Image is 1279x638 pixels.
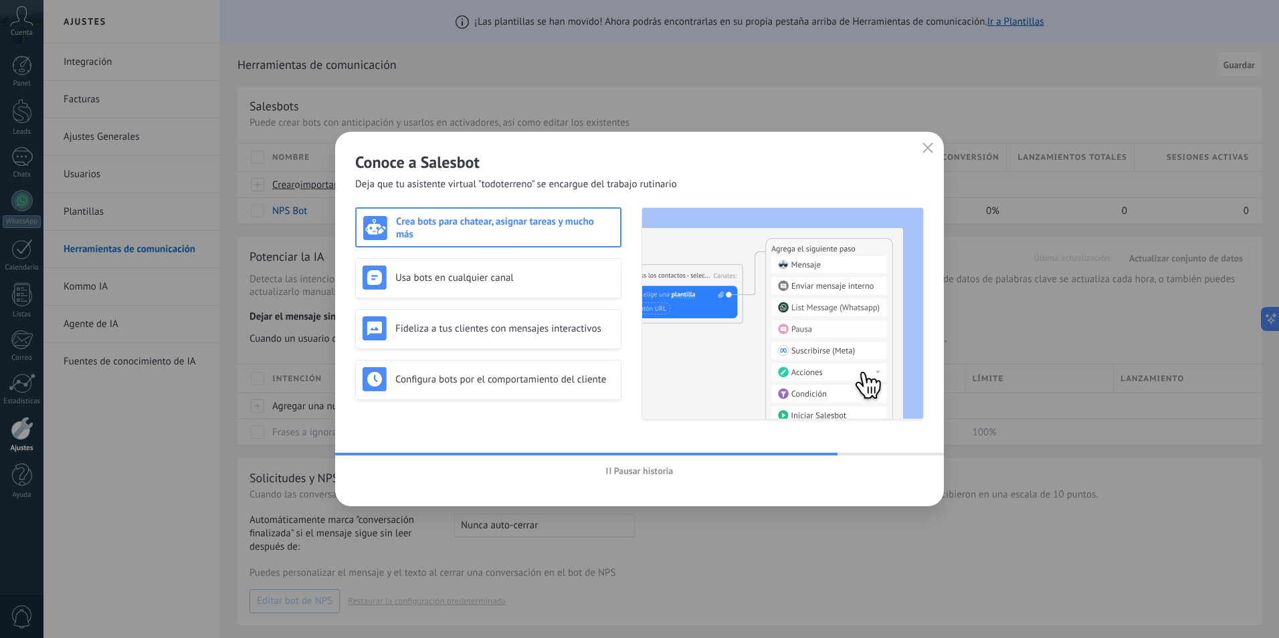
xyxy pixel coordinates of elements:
h3: Fideliza a tus clientes con mensajes interactivos [395,322,614,335]
h3: Usa bots en cualquier canal [395,272,614,284]
button: Pausar historia [600,461,680,481]
span: Pausar historia [614,466,674,475]
h2: Conoce a Salesbot [355,152,924,173]
span: Deja que tu asistente virtual "todoterreno" se encargue del trabajo rutinario [355,178,677,191]
h3: Crea bots para chatear, asignar tareas y mucho más [396,215,613,241]
h3: Configura bots por el comportamiento del cliente [395,373,614,386]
